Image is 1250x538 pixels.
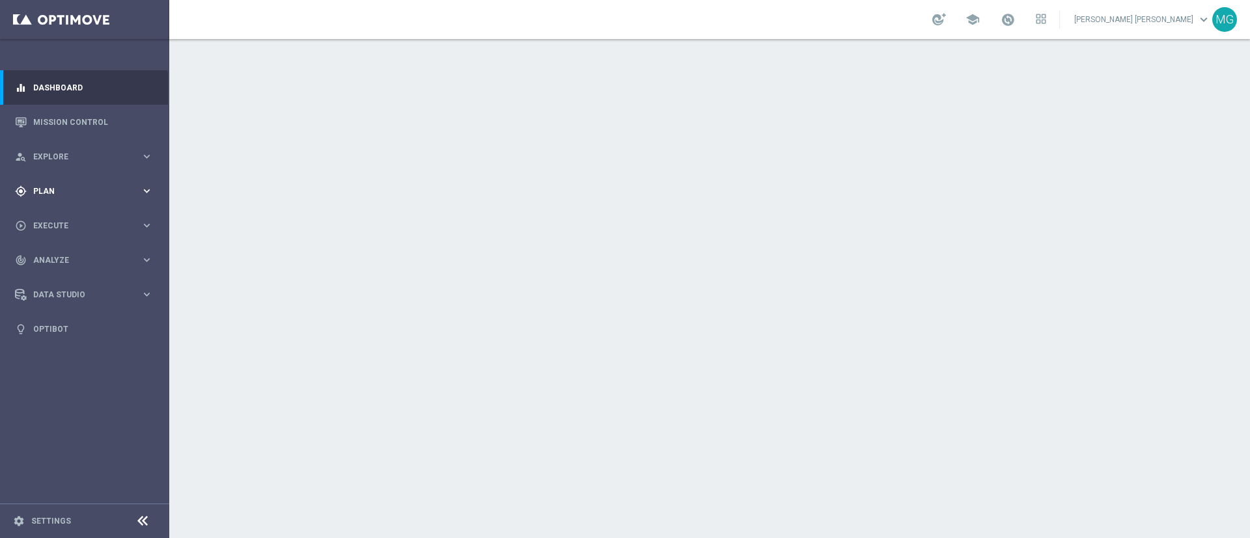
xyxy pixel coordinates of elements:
[33,256,141,264] span: Analyze
[15,82,27,94] i: equalizer
[141,219,153,232] i: keyboard_arrow_right
[33,70,153,105] a: Dashboard
[33,187,141,195] span: Plan
[14,324,154,334] button: lightbulb Optibot
[15,105,153,139] div: Mission Control
[33,222,141,230] span: Execute
[15,254,27,266] i: track_changes
[15,312,153,346] div: Optibot
[141,185,153,197] i: keyboard_arrow_right
[15,323,27,335] i: lightbulb
[14,255,154,265] button: track_changes Analyze keyboard_arrow_right
[141,150,153,163] i: keyboard_arrow_right
[141,254,153,266] i: keyboard_arrow_right
[15,220,27,232] i: play_circle_outline
[14,289,154,300] button: Data Studio keyboard_arrow_right
[31,517,71,525] a: Settings
[141,288,153,301] i: keyboard_arrow_right
[15,185,27,197] i: gps_fixed
[15,254,141,266] div: Analyze
[1073,10,1212,29] a: [PERSON_NAME] [PERSON_NAME]keyboard_arrow_down
[1197,12,1211,27] span: keyboard_arrow_down
[14,83,154,93] button: equalizer Dashboard
[15,289,141,301] div: Data Studio
[15,151,27,163] i: person_search
[14,152,154,162] button: person_search Explore keyboard_arrow_right
[33,291,141,299] span: Data Studio
[15,220,141,232] div: Execute
[13,515,25,527] i: settings
[33,105,153,139] a: Mission Control
[15,70,153,105] div: Dashboard
[14,221,154,231] button: play_circle_outline Execute keyboard_arrow_right
[1212,7,1237,32] div: MG
[15,151,141,163] div: Explore
[33,153,141,161] span: Explore
[965,12,980,27] span: school
[33,312,153,346] a: Optibot
[14,117,154,128] button: Mission Control
[14,186,154,196] button: gps_fixed Plan keyboard_arrow_right
[15,185,141,197] div: Plan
